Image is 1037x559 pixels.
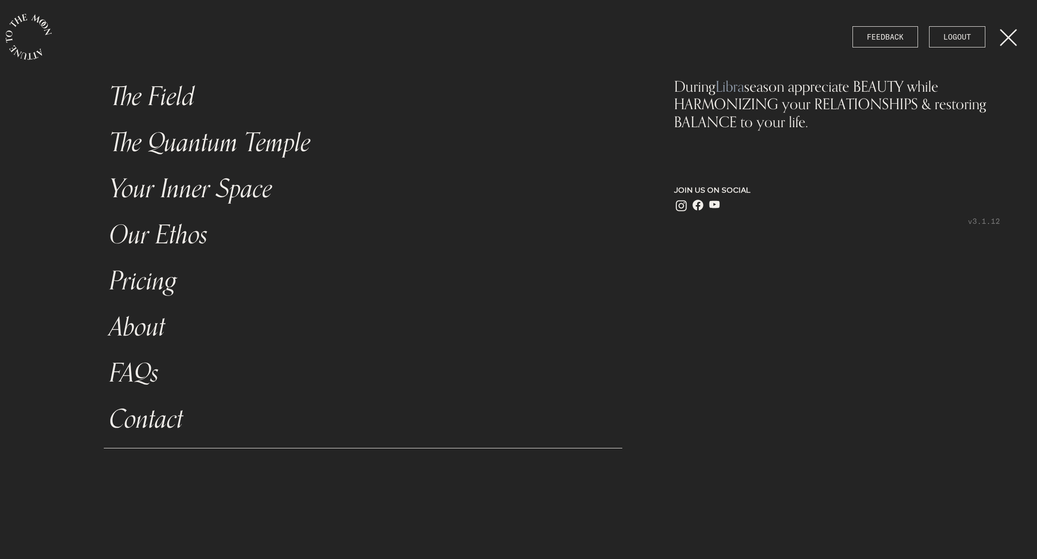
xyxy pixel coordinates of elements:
a: LOGOUT [929,26,985,47]
a: About [104,304,622,350]
a: Our Ethos [104,212,622,258]
div: During season appreciate BEAUTY while HARMONIZING your RELATIONSHIPS & restoring BALANCE to your ... [674,77,1000,130]
button: FEEDBACK [852,26,918,47]
a: Pricing [104,258,622,304]
p: v3.1.12 [674,216,1000,227]
a: The Field [104,74,622,120]
a: Contact [104,396,622,442]
span: FEEDBACK [867,31,904,42]
a: The Quantum Temple [104,120,622,166]
a: Your Inner Space [104,166,622,212]
span: Libra [715,77,744,95]
p: JOIN US ON SOCIAL [674,185,1000,196]
a: FAQs [104,350,622,396]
